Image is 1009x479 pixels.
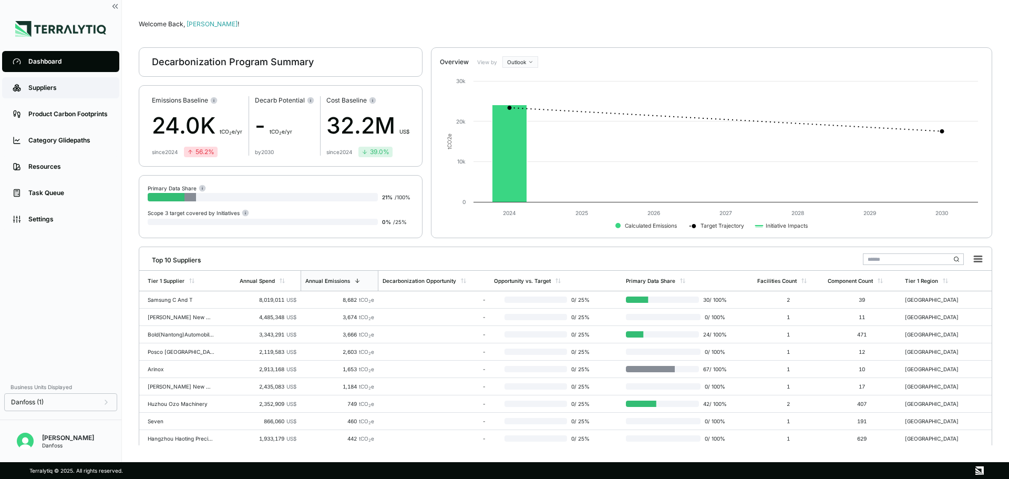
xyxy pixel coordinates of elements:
div: [GEOGRAPHIC_DATA] [905,383,972,390]
div: 17 [828,383,897,390]
div: 866,060 [240,418,296,424]
div: Emissions Baseline [152,96,242,105]
div: [GEOGRAPHIC_DATA] [905,331,972,338]
div: - [383,297,486,303]
span: / 25 % [393,219,407,225]
div: 39.0 % [362,148,389,156]
div: 3,343,291 [240,331,296,338]
div: 39 [828,297,897,303]
div: Category Glidepaths [28,136,109,145]
div: Posco [GEOGRAPHIC_DATA] [GEOGRAPHIC_DATA] [148,349,215,355]
div: Primary Data Share [626,278,675,284]
div: [GEOGRAPHIC_DATA] [905,401,972,407]
div: Huzhou Ozo Machinery [148,401,215,407]
label: View by [477,59,498,65]
div: 11 [828,314,897,320]
span: tCO e [359,401,374,407]
div: Samsung C And T [148,297,215,303]
span: 42 / 100 % [699,401,727,407]
span: 21 % [382,194,393,200]
div: Opportunity vs. Target [494,278,551,284]
div: - [383,366,486,372]
div: [GEOGRAPHIC_DATA] [905,366,972,372]
sub: 2 [368,351,371,356]
span: tCO e [359,297,374,303]
sub: 2 [368,334,371,339]
div: 2,913,168 [240,366,296,372]
div: 471 [828,331,897,338]
span: 0 / 25 % [567,435,595,442]
div: Resources [28,162,109,171]
text: Initiative Impacts [766,222,808,229]
div: [GEOGRAPHIC_DATA] [905,418,972,424]
span: tCO e [359,366,374,372]
div: 1,933,179 [240,435,296,442]
div: 4,485,348 [240,314,296,320]
text: 0 [462,199,466,205]
div: 2 [757,297,819,303]
div: Decarbonization Opportunity [383,278,456,284]
div: Task Queue [28,189,109,197]
span: tCO e [359,349,374,355]
sub: 2 [368,403,371,408]
div: 749 [305,401,374,407]
div: Settings [28,215,109,223]
button: Outlook [502,56,538,68]
div: Annual Spend [240,278,275,284]
text: 2024 [503,210,516,216]
div: 32.2M [326,109,409,142]
div: by 2030 [255,149,274,155]
span: tCO e [359,383,374,390]
sub: 2 [368,386,371,391]
div: - [383,331,486,338]
span: US$ [286,349,296,355]
span: US$ [286,314,296,320]
div: Dashboard [28,57,109,66]
span: US$ [399,128,409,135]
div: Business Units Displayed [4,381,117,393]
div: 10 [828,366,897,372]
div: [GEOGRAPHIC_DATA] [905,297,972,303]
div: Bold(Nantong)Automobile Parts [148,331,215,338]
span: ! [238,20,239,28]
text: 2026 [647,210,660,216]
div: 56.2 % [187,148,214,156]
div: [PERSON_NAME] New Material Techn [148,314,215,320]
span: 0 / 100 % [701,314,727,320]
span: 0 / 100 % [701,349,727,355]
div: 2,603 [305,349,374,355]
span: tCO e [359,331,374,338]
text: 20k [456,118,466,125]
div: 1 [757,349,819,355]
span: 0 / 100 % [701,435,727,442]
span: 0 % [382,219,391,225]
div: - [383,383,486,390]
sub: 2 [368,438,371,443]
text: Target Trajectory [701,222,744,229]
span: 0 / 25 % [567,418,595,424]
div: Decarbonization Program Summary [152,56,314,68]
div: Component Count [828,278,873,284]
div: 1 [757,366,819,372]
sub: 2 [368,369,371,373]
span: 0 / 100 % [701,418,727,424]
span: 24 / 100 % [699,331,727,338]
span: t CO e/yr [220,128,242,135]
div: [GEOGRAPHIC_DATA] [905,349,972,355]
div: Danfoss [42,442,94,449]
span: 0 / 25 % [567,297,595,303]
text: 2029 [863,210,876,216]
div: Facilities Count [757,278,797,284]
span: US$ [286,297,296,303]
button: Open user button [13,429,38,454]
div: Top 10 Suppliers [143,252,201,264]
div: Seven [148,418,215,424]
span: 0 / 100 % [701,383,727,390]
div: since 2024 [326,149,352,155]
sub: 2 [368,421,371,425]
span: t CO e/yr [270,128,292,135]
div: [PERSON_NAME] [42,434,94,442]
span: 0 / 25 % [567,401,595,407]
div: 2,352,909 [240,401,296,407]
sub: 2 [229,131,232,136]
